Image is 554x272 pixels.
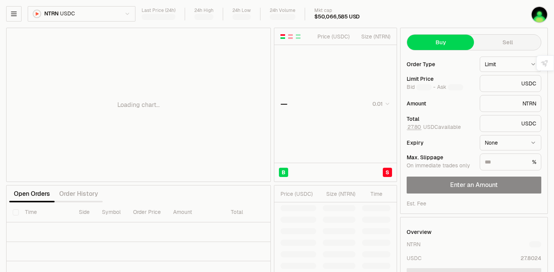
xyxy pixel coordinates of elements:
[407,116,474,122] div: Total
[407,76,474,82] div: Limit Price
[407,140,474,145] div: Expiry
[407,240,421,248] div: NTRN
[280,98,287,109] div: —
[167,202,225,222] th: Amount
[480,57,541,72] button: Limit
[314,13,360,20] div: $50,066,585 USD
[407,101,474,106] div: Amount
[19,202,73,222] th: Time
[407,84,436,91] span: Bid -
[117,100,160,110] p: Loading chart...
[232,8,251,13] div: 24h Low
[480,75,541,92] div: USDC
[407,35,474,50] button: Buy
[532,7,547,22] img: luv
[407,228,432,236] div: Overview
[295,33,301,40] button: Show Buy Orders Only
[44,10,58,17] span: NTRN
[385,169,389,176] span: S
[194,8,214,13] div: 24h High
[280,33,286,40] button: Show Buy and Sell Orders
[356,33,390,40] div: Size ( NTRN )
[280,190,316,198] div: Price ( USDC )
[270,8,295,13] div: 24h Volume
[407,62,474,67] div: Order Type
[407,155,474,160] div: Max. Slippage
[225,202,282,222] th: Total
[480,135,541,150] button: None
[282,169,285,176] span: B
[362,190,382,198] div: Time
[9,186,55,202] button: Open Orders
[73,202,96,222] th: Side
[60,10,75,17] span: USDC
[437,84,463,91] span: Ask
[287,33,294,40] button: Show Sell Orders Only
[314,8,360,13] div: Mkt cap
[370,99,390,108] button: 0.01
[13,209,19,215] button: Select all
[480,154,541,170] div: %
[407,200,426,207] div: Est. Fee
[127,202,167,222] th: Order Price
[407,254,422,262] div: USDC
[407,162,474,169] div: On immediate trades only
[323,190,355,198] div: Size ( NTRN )
[407,124,422,130] button: 27.80
[480,95,541,112] div: NTRN
[142,8,175,13] div: Last Price (24h)
[521,254,541,262] div: 27.8024
[33,10,40,17] img: NTRN Logo
[474,35,541,50] button: Sell
[407,123,461,130] span: USDC available
[315,33,350,40] div: Price ( USDC )
[55,186,103,202] button: Order History
[96,202,127,222] th: Symbol
[480,115,541,132] div: USDC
